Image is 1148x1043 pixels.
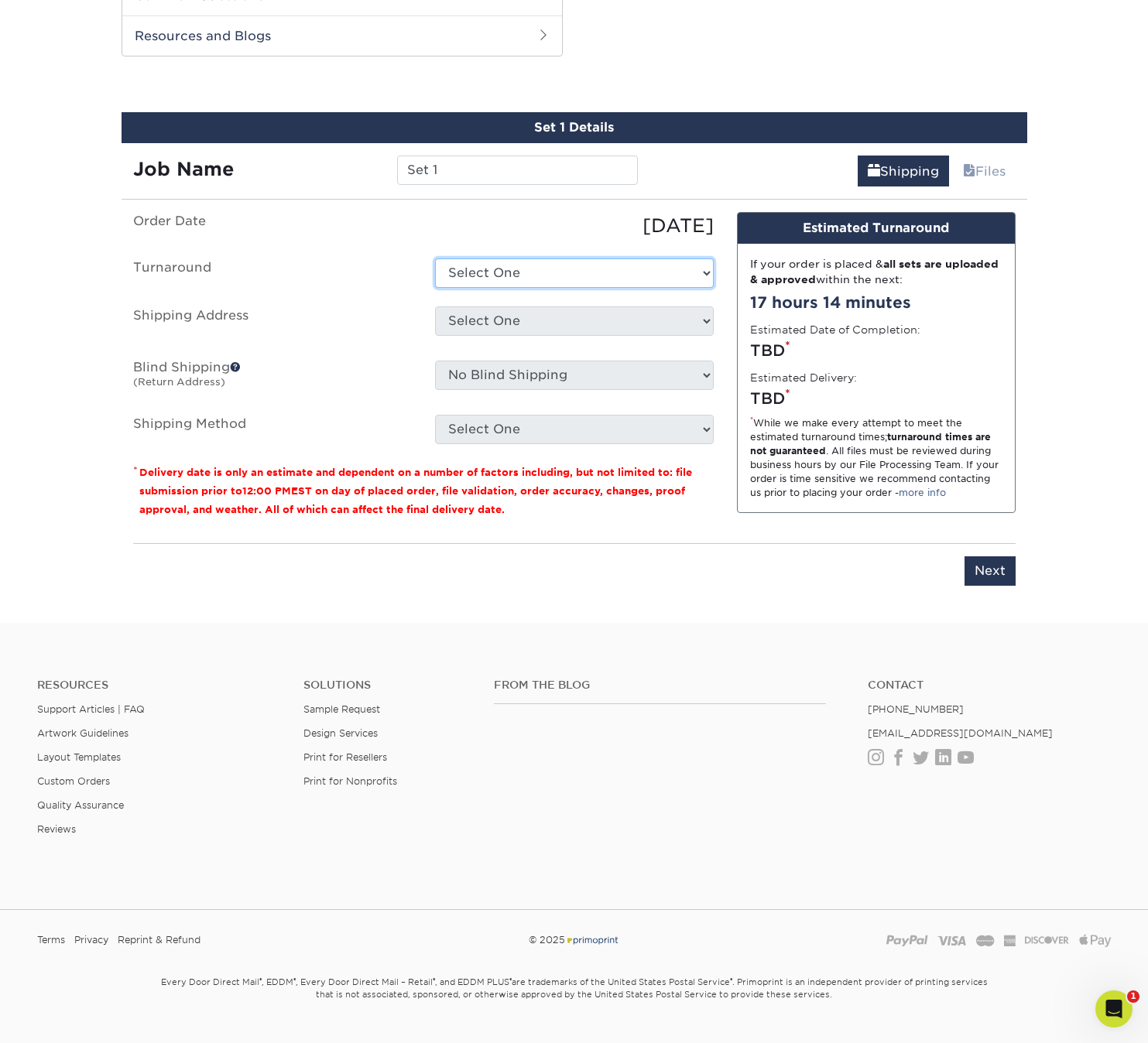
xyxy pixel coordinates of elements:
[868,679,1111,692] a: Contact
[22,56,41,74] img: Erica avatar
[37,727,129,739] a: Artwork Guidelines
[111,70,158,86] div: • 1m ago
[303,751,387,763] a: Print for Resellers
[953,156,1016,186] a: Files
[868,164,880,179] span: shipping
[738,213,1015,244] div: Estimated Turnaround
[122,212,423,240] label: Order Date
[423,212,725,240] div: [DATE]
[37,703,145,715] a: Support Articles | FAQ
[509,976,512,984] sup: ®
[71,436,238,467] button: Send us a message
[4,996,132,1038] iframe: Google Customer Reviews
[750,256,1002,288] div: If your order is placed & within the next:
[125,521,184,532] span: Messages
[858,156,949,186] a: Shipping
[868,703,964,715] a: [PHONE_NUMBER]
[397,156,638,185] input: Enter a job name
[133,376,225,388] small: (Return Address)
[36,521,67,532] span: Home
[103,483,206,545] button: Messages
[750,322,920,337] label: Estimated Date of Completion:
[750,431,991,457] strong: turnaround times are not guaranteed
[293,976,296,984] sup: ®
[122,15,562,56] h2: Resources and Blogs
[133,158,234,180] strong: Job Name
[37,751,121,763] a: Layout Templates
[899,487,946,498] a: more info
[272,6,300,34] div: Close
[15,68,34,87] img: Irene avatar
[115,7,198,33] h1: Messages
[565,934,619,946] img: Primoprint
[118,928,200,952] a: Reprint & Refund
[122,112,1027,143] div: Set 1 Details
[433,976,435,984] sup: ®
[965,556,1016,586] input: Next
[750,416,1002,500] div: While we make every attempt to meet the estimated turnaround times; . All files must be reviewed ...
[303,679,471,692] h4: Solutions
[37,928,65,952] a: Terms
[122,361,423,396] label: Blind Shipping
[242,485,291,497] span: 12:00 PM
[730,976,732,984] sup: ®
[37,823,76,835] a: Reviews
[139,467,692,515] small: Delivery date is only an estimate and dependent on a number of factors including, but not limited...
[494,679,825,692] h4: From the Blog
[122,415,423,444] label: Shipping Method
[29,68,47,87] img: Avery avatar
[750,291,1002,314] div: 17 hours 14 minutes
[1095,990,1133,1028] iframe: Intercom live chat
[750,387,1002,410] div: TBD
[391,928,756,952] div: © 2025
[303,775,397,787] a: Print for Nonprofits
[963,164,975,179] span: files
[37,679,280,692] h4: Resources
[303,703,380,715] a: Sample Request
[51,70,108,86] div: Primoprint
[207,483,310,545] button: Help
[37,799,124,811] a: Quality Assurance
[750,370,857,385] label: Estimated Delivery:
[37,775,110,787] a: Custom Orders
[122,258,423,288] label: Turnaround
[259,976,262,984] sup: ®
[122,306,423,342] label: Shipping Address
[122,970,1027,1038] small: Every Door Direct Mail , EDDM , Every Door Direct Mail – Retail , and EDDM PLUS are trademarks of...
[245,521,270,532] span: Help
[1127,990,1139,1003] span: 1
[750,339,1002,362] div: TBD
[868,727,1053,739] a: [EMAIL_ADDRESS][DOMAIN_NAME]
[303,727,378,739] a: Design Services
[74,928,108,952] a: Privacy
